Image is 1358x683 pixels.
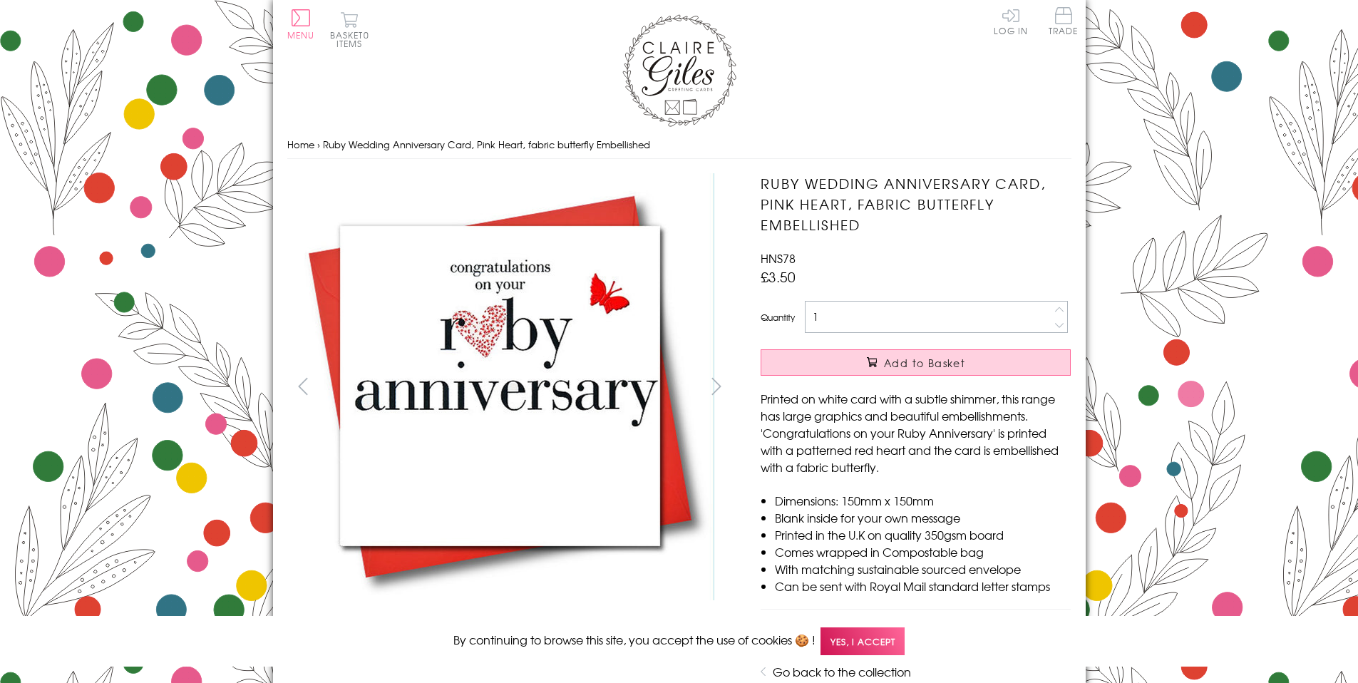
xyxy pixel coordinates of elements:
[761,311,795,324] label: Quantity
[287,130,1071,160] nav: breadcrumbs
[994,7,1028,35] a: Log In
[317,138,320,151] span: ›
[1049,7,1079,38] a: Trade
[775,543,1071,560] li: Comes wrapped in Compostable bag
[732,173,1160,601] img: Ruby Wedding Anniversary Card, Pink Heart, fabric butterfly Embellished
[761,267,796,287] span: £3.50
[775,560,1071,577] li: With matching sustainable sourced envelope
[287,138,314,151] a: Home
[761,250,796,267] span: HNS78
[287,29,315,41] span: Menu
[884,356,965,370] span: Add to Basket
[821,627,905,655] span: Yes, I accept
[761,349,1071,376] button: Add to Basket
[287,173,714,600] img: Ruby Wedding Anniversary Card, Pink Heart, fabric butterfly Embellished
[287,370,319,402] button: prev
[1049,7,1079,35] span: Trade
[700,370,732,402] button: next
[775,526,1071,543] li: Printed in the U.K on quality 350gsm board
[775,509,1071,526] li: Blank inside for your own message
[761,390,1071,476] p: Printed on white card with a subtle shimmer, this range has large graphics and beautiful embellis...
[287,9,315,39] button: Menu
[761,173,1071,235] h1: Ruby Wedding Anniversary Card, Pink Heart, fabric butterfly Embellished
[773,663,911,680] a: Go back to the collection
[775,492,1071,509] li: Dimensions: 150mm x 150mm
[336,29,369,50] span: 0 items
[775,577,1071,595] li: Can be sent with Royal Mail standard letter stamps
[622,14,736,127] img: Claire Giles Greetings Cards
[323,138,650,151] span: Ruby Wedding Anniversary Card, Pink Heart, fabric butterfly Embellished
[330,11,369,48] button: Basket0 items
